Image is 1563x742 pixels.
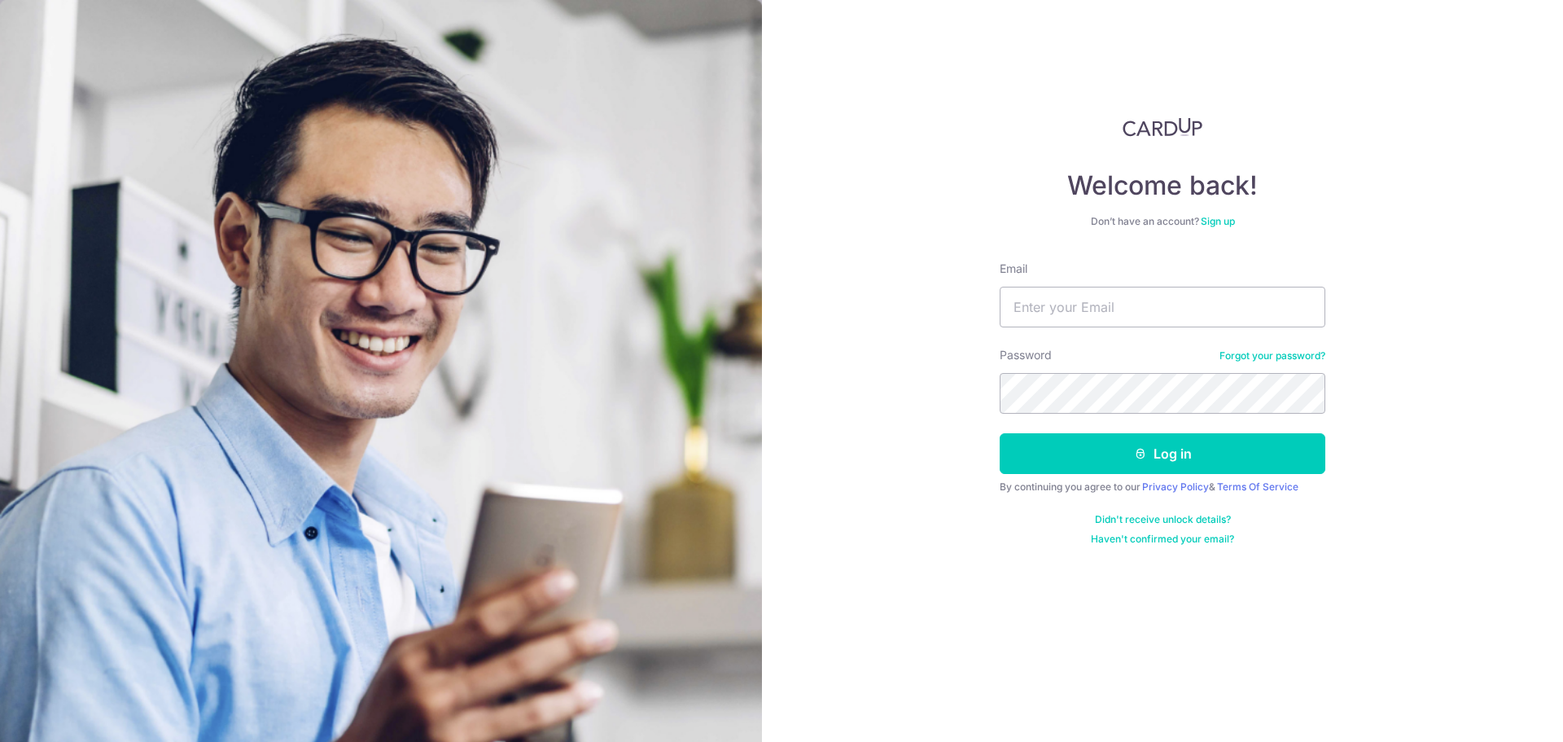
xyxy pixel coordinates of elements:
label: Password [1000,347,1052,363]
button: Log in [1000,433,1325,474]
a: Sign up [1201,215,1235,227]
div: By continuing you agree to our & [1000,481,1325,494]
a: Terms Of Service [1217,481,1298,493]
a: Privacy Policy [1142,481,1209,493]
img: CardUp Logo [1123,117,1202,137]
a: Forgot your password? [1219,349,1325,362]
h4: Welcome back! [1000,169,1325,202]
label: Email [1000,261,1027,277]
div: Don’t have an account? [1000,215,1325,228]
a: Didn't receive unlock details? [1095,513,1231,526]
a: Haven't confirmed your email? [1091,533,1234,546]
input: Enter your Email [1000,287,1325,327]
